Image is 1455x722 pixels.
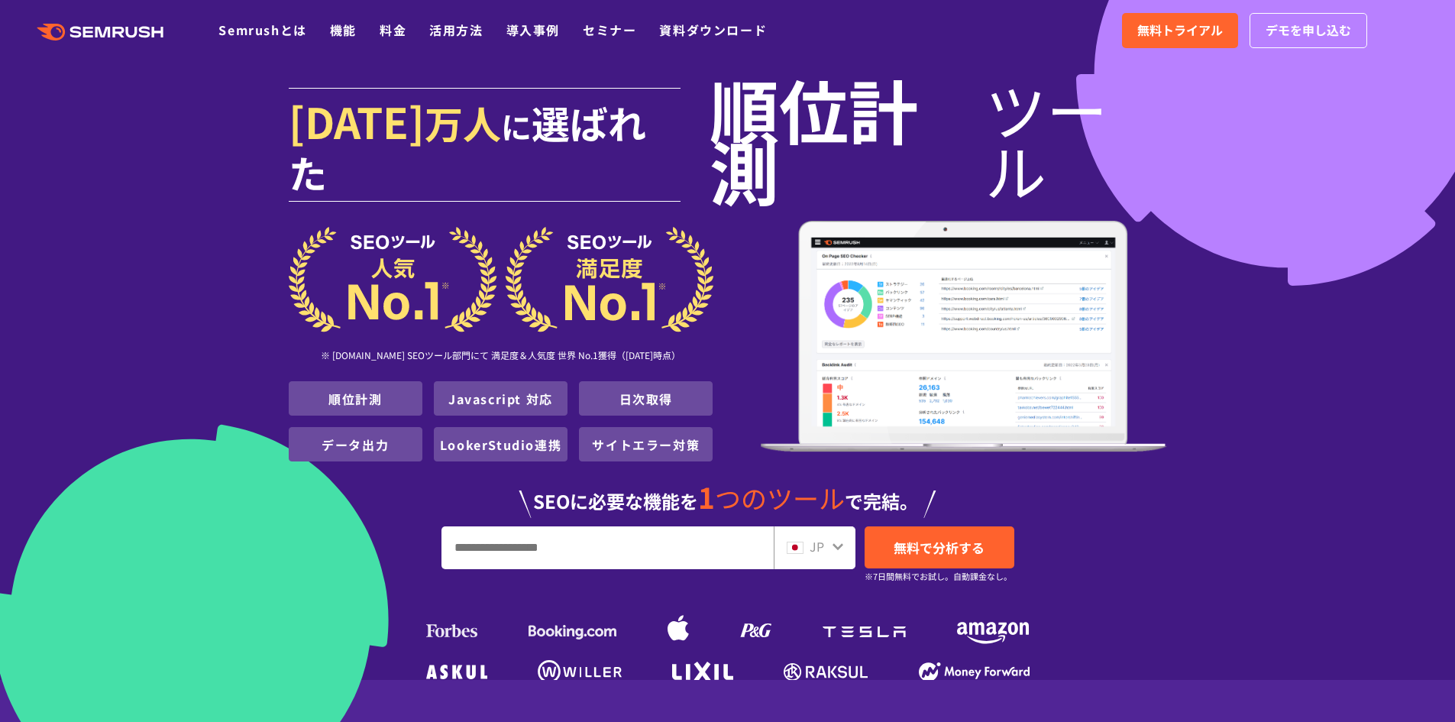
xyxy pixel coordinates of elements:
[894,538,985,557] span: 無料で分析する
[583,21,636,39] a: セミナー
[592,435,700,454] a: サイトエラー対策
[865,526,1014,568] a: 無料で分析する
[289,468,1167,518] div: SEOに必要な機能を
[865,569,1012,584] small: ※7日間無料でお試し。自動課金なし。
[429,21,483,39] a: 活用方法
[501,104,532,148] span: に
[322,435,389,454] a: データ出力
[380,21,406,39] a: 料金
[289,90,425,151] span: [DATE]
[845,487,918,514] span: で完結。
[659,21,767,39] a: 資料ダウンロード
[330,21,357,39] a: 機能
[1137,21,1223,40] span: 無料トライアル
[715,479,845,516] span: つのツール
[506,21,560,39] a: 導入事例
[218,21,306,39] a: Semrushとは
[619,390,673,408] a: 日次取得
[1266,21,1351,40] span: デモを申し込む
[442,527,773,568] input: URL、キーワードを入力してください
[440,435,561,454] a: LookerStudio連携
[1250,13,1367,48] a: デモを申し込む
[810,537,824,555] span: JP
[425,95,501,150] span: 万人
[985,78,1167,200] span: ツール
[289,332,713,381] div: ※ [DOMAIN_NAME] SEOツール部門にて 満足度＆人気度 世界 No.1獲得（[DATE]時点）
[710,78,985,200] span: 順位計測
[1122,13,1238,48] a: 無料トライアル
[289,95,646,199] span: 選ばれた
[698,476,715,517] span: 1
[328,390,382,408] a: 順位計測
[448,390,553,408] a: Javascript 対応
